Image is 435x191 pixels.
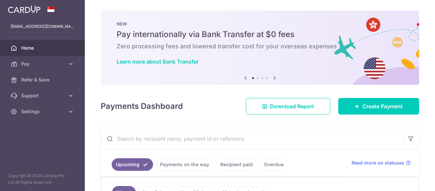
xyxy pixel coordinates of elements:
[11,23,74,30] p: [EMAIL_ADDRESS][DOMAIN_NAME]
[246,98,330,115] a: Download Report
[216,158,257,171] a: Recipient paid
[117,21,403,26] p: NEW
[352,160,411,166] a: Read more on statuses
[101,11,419,85] img: Bank transfer banner
[117,42,403,50] h6: Zero processing fees and lowered transfer cost for your overseas expenses
[21,76,65,83] span: Refer & Save
[101,128,403,149] input: Search by recipient name, payment id or reference
[101,100,183,112] h4: Payments Dashboard
[338,98,419,115] a: Create Payment
[8,5,40,13] img: CardUp
[21,92,65,99] span: Support
[21,45,65,51] span: Home
[21,61,65,67] span: Pay
[21,108,65,115] span: Settings
[352,160,404,166] span: Read more on statuses
[117,58,198,65] a: Learn more about Bank Transfer
[117,29,403,40] h5: Pay internationally via Bank Transfer at $0 fees
[112,158,153,171] a: Upcoming
[156,158,213,171] a: Payments on the way
[260,158,288,171] a: Overdue
[362,102,403,110] span: Create Payment
[270,102,314,110] span: Download Report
